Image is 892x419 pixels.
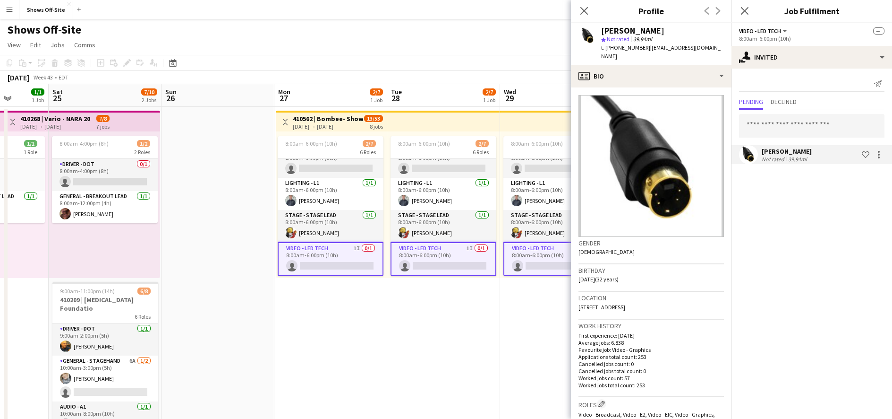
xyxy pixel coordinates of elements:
span: Pending [739,98,763,105]
div: [PERSON_NAME] [601,26,664,35]
app-card-role: Driver - DOT0/18:00am-4:00pm (8h) [52,159,158,191]
div: 8 jobs [370,122,383,130]
div: [DATE] [8,73,29,82]
span: 13/53 [364,115,383,122]
span: 6 Roles [135,313,151,320]
span: Jobs [51,41,65,49]
h3: Birthday [578,266,724,275]
app-card-role: Video - LED Tech1I0/18:00am-6:00pm (10h) [278,242,383,276]
app-card-role: Lighting - L11/18:00am-6:00pm (10h)[PERSON_NAME] [391,178,496,210]
a: View [4,39,25,51]
span: 29 [502,93,516,104]
span: 1/2 [137,140,150,147]
span: 1/1 [31,88,44,96]
h3: Location [578,294,724,302]
app-card-role: Video - LED Tech1I0/18:00am-6:00pm (10h) [391,242,496,276]
span: Sun [165,87,177,96]
app-job-card: 8:00am-6:00pm (10h)2/76 Roles General - Project Mgr.0/18:00am-6:00pm (10h) Lighting - L11/18:00am... [278,136,383,276]
img: Crew avatar or photo [578,95,724,237]
span: -- [873,27,884,35]
p: Worked jobs total count: 253 [578,382,724,389]
app-card-role: Lighting - L11/18:00am-6:00pm (10h)[PERSON_NAME] [503,178,609,210]
span: Comms [74,41,95,49]
h3: 410209 | [MEDICAL_DATA] Foundatio [52,296,158,313]
a: Edit [26,39,45,51]
div: 1 Job [370,96,382,104]
div: 2 Jobs [142,96,157,104]
span: t. [PHONE_NUMBER] [601,44,650,51]
span: 8:00am-4:00pm (8h) [59,140,109,147]
span: 2 Roles [134,148,150,156]
span: Week 43 [31,74,55,81]
span: [DEMOGRAPHIC_DATA] [578,248,635,255]
span: 1/1 [24,140,37,147]
span: 2/7 [483,88,496,96]
span: 9:00am-11:00pm (14h) [60,288,115,295]
app-job-card: 8:00am-4:00pm (8h)1/22 RolesDriver - DOT0/18:00am-4:00pm (8h) General - Breakout Lead1/18:00am-12... [52,136,158,223]
span: Wed [504,87,516,96]
span: 28 [390,93,402,104]
p: Favourite job: Video - Graphics [578,346,724,353]
app-job-card: 8:00am-6:00pm (10h)2/76 Roles General - Project Mgr.0/18:00am-6:00pm (10h) Lighting - L11/18:00am... [503,136,609,276]
span: 8:00am-6:00pm (10h) [511,140,563,147]
app-card-role: General - Project Mgr.0/18:00am-6:00pm (10h) [503,146,609,178]
h3: 410268 | Vario - NARA 2025 [20,114,91,123]
span: Tue [391,87,402,96]
span: 26 [164,93,177,104]
div: [DATE] → [DATE] [293,123,363,130]
app-job-card: 8:00am-6:00pm (10h)2/76 Roles General - Project Mgr.0/18:00am-6:00pm (10h) Lighting - L11/18:00am... [391,136,496,276]
a: Comms [70,39,99,51]
app-card-role: General - Project Mgr.0/18:00am-6:00pm (10h) [391,146,496,178]
span: Declined [771,98,797,105]
span: 6 Roles [473,148,489,156]
span: 2/7 [476,140,489,147]
h1: Shows Off-Site [8,23,81,37]
span: | [EMAIL_ADDRESS][DOMAIN_NAME] [601,44,721,60]
span: 2/7 [363,140,376,147]
div: 39.94mi [786,156,809,163]
span: 27 [277,93,290,104]
div: 1 Job [32,96,44,104]
span: 7/8 [96,115,110,122]
div: [DATE] → [DATE] [20,123,91,130]
div: 7 jobs [96,122,110,130]
h3: Gender [578,239,724,247]
span: Edit [30,41,41,49]
span: View [8,41,21,49]
span: Mon [278,87,290,96]
span: Video - LED Tech [739,27,781,35]
h3: Work history [578,322,724,330]
div: Not rated [762,156,786,163]
app-card-role: General - Breakout Lead1/18:00am-12:00pm (4h)[PERSON_NAME] [52,191,158,223]
h3: Roles [578,399,724,409]
div: 1 Job [483,96,495,104]
div: 8:00am-6:00pm (10h) [739,35,884,42]
p: Cancelled jobs count: 0 [578,360,724,367]
span: 8:00am-6:00pm (10h) [398,140,450,147]
div: EDT [59,74,68,81]
app-card-role: General - Project Mgr.0/18:00am-6:00pm (10h) [278,146,383,178]
div: [PERSON_NAME] [762,147,812,156]
app-card-role: Video - LED Tech1I0/18:00am-6:00pm (10h) [503,242,609,276]
button: Video - LED Tech [739,27,789,35]
span: Sat [52,87,63,96]
a: Jobs [47,39,68,51]
p: Worked jobs count: 57 [578,375,724,382]
p: First experience: [DATE] [578,332,724,339]
h3: Profile [571,5,731,17]
h3: 410562 | Bombee- Show 2 SNK [293,114,363,123]
p: Applications total count: 253 [578,353,724,360]
div: Bio [571,65,731,87]
button: Shows Off-Site [19,0,73,19]
div: Invited [731,46,892,69]
span: 2/7 [370,88,383,96]
span: Not rated [607,35,629,43]
app-card-role: General - Stagehand6A1/210:00am-3:00pm (5h)[PERSON_NAME] [52,356,158,402]
span: 8:00am-6:00pm (10h) [285,140,337,147]
span: [STREET_ADDRESS] [578,304,625,311]
span: 1 Role [24,148,37,156]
